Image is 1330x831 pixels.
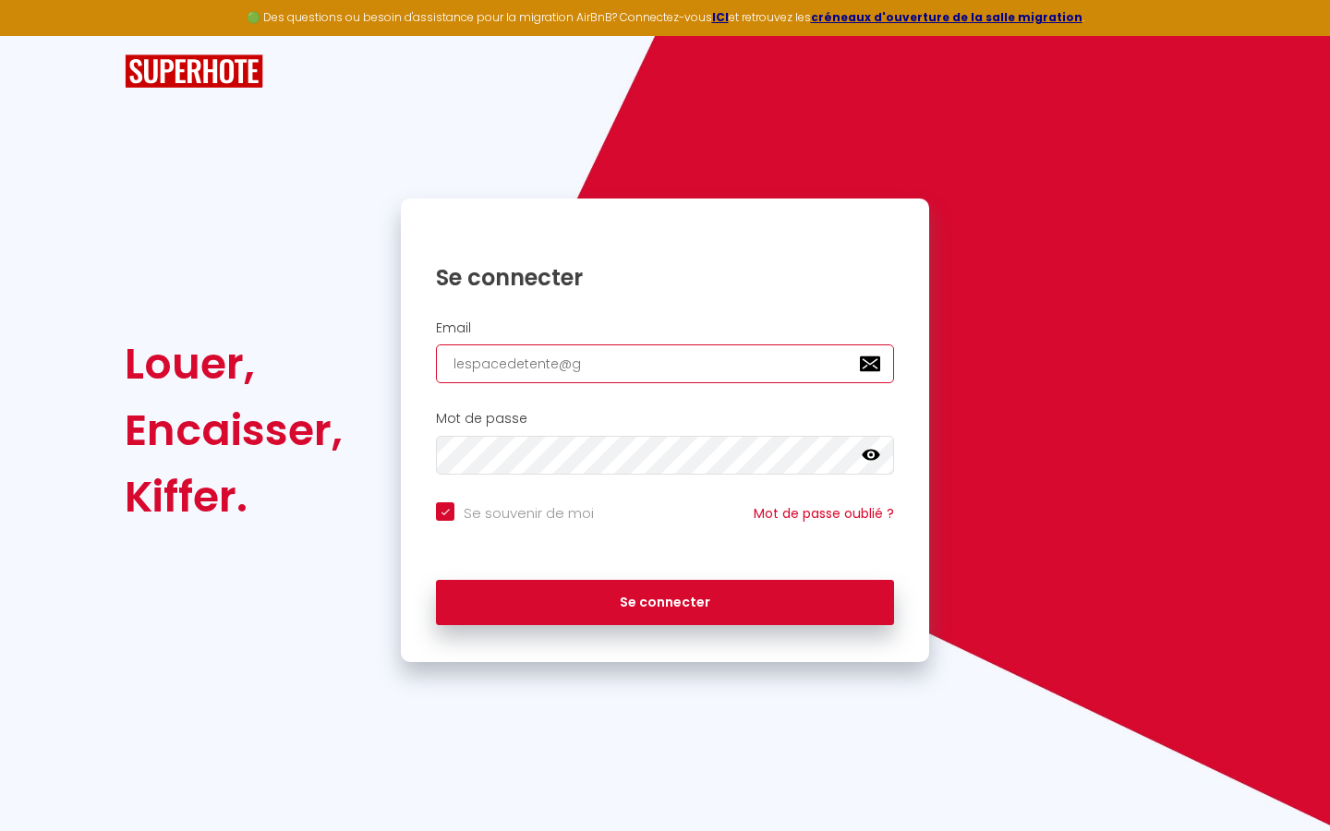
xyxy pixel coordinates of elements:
[125,331,343,397] div: Louer,
[125,54,263,89] img: SuperHote logo
[712,9,729,25] a: ICI
[436,263,894,292] h1: Se connecter
[125,464,343,530] div: Kiffer.
[436,580,894,626] button: Se connecter
[436,344,894,383] input: Ton Email
[754,504,894,523] a: Mot de passe oublié ?
[811,9,1082,25] a: créneaux d'ouverture de la salle migration
[436,411,894,427] h2: Mot de passe
[15,7,70,63] button: Ouvrir le widget de chat LiveChat
[436,320,894,336] h2: Email
[125,397,343,464] div: Encaisser,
